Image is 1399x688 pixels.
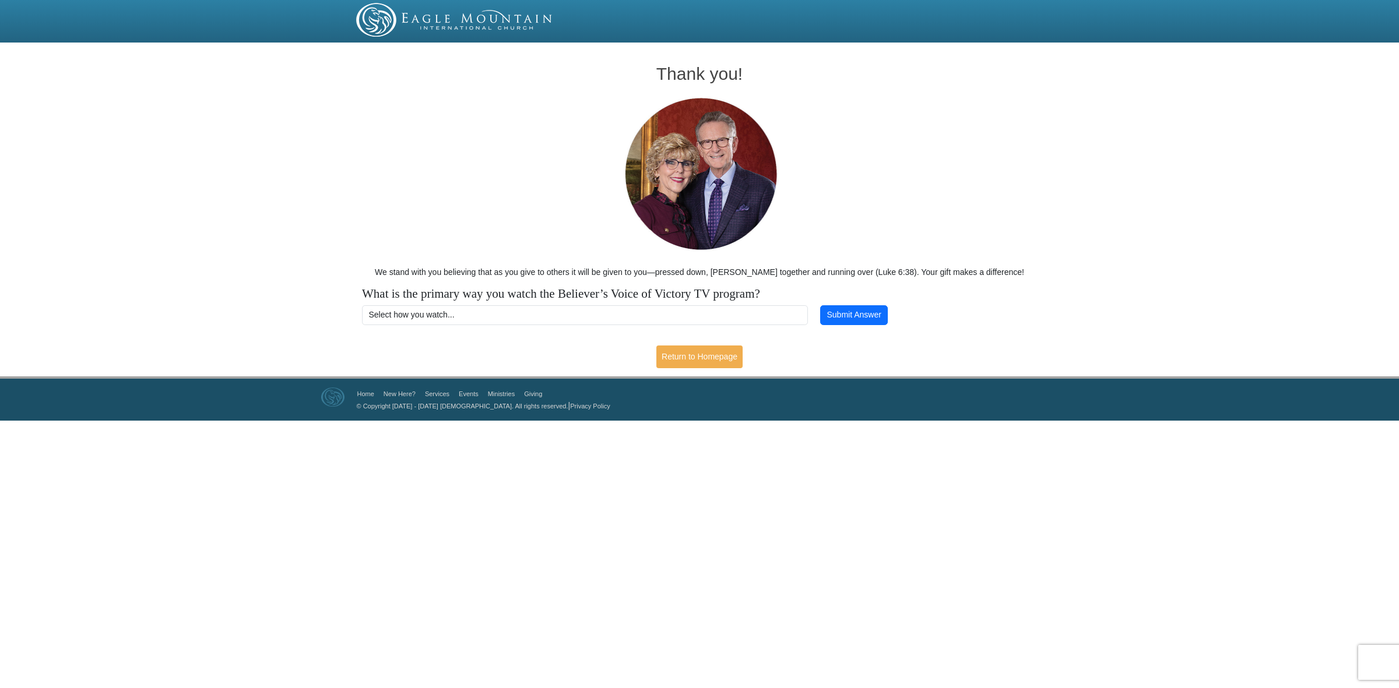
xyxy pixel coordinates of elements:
[356,64,1043,83] h1: Thank you!
[459,390,479,397] a: Events
[356,266,1043,278] p: We stand with you believing that as you give to others it will be given to you—pressed down, [PER...
[321,387,345,407] img: Eagle Mountain International Church
[425,390,449,397] a: Services
[362,287,1037,301] h4: What is the primary way you watch the Believer’s Voice of Victory TV program?
[656,345,743,368] a: Return to Homepage
[384,390,416,397] a: New Here?
[570,403,610,410] a: Privacy Policy
[524,390,542,397] a: Giving
[356,3,553,37] img: EMIC
[357,403,568,410] a: © Copyright [DATE] - [DATE] [DEMOGRAPHIC_DATA]. All rights reserved.
[353,400,610,412] p: |
[820,305,888,325] button: Submit Answer
[357,390,374,397] a: Home
[488,390,515,397] a: Ministries
[614,94,786,255] img: Pastors George and Terri Pearsons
